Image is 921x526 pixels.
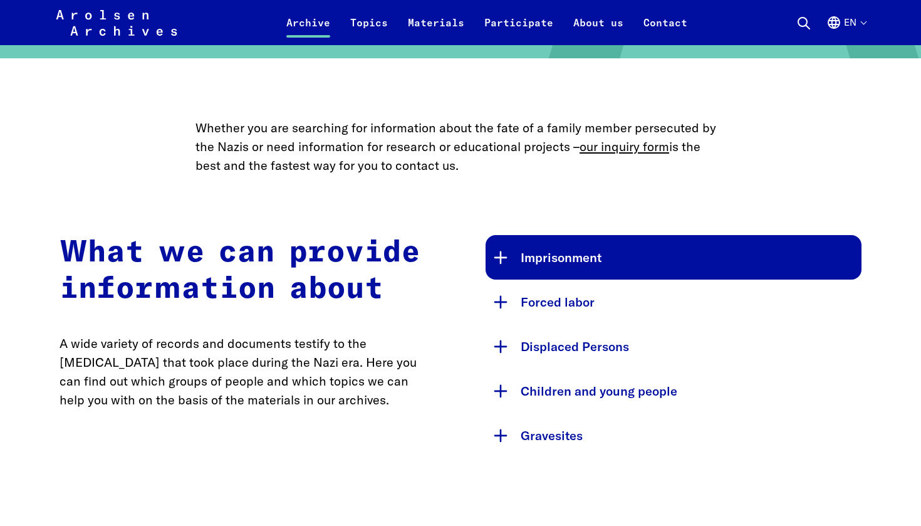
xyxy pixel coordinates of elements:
[340,15,398,45] a: Topics
[60,238,420,304] strong: What we can provide information about
[276,8,697,38] nav: Primary
[580,139,669,154] a: our inquiry form
[486,235,861,280] button: Imprisonment
[398,15,474,45] a: Materials
[826,15,866,45] button: English, language selection
[195,118,726,175] p: Whether you are searching for information about the fate of a family member persecuted by the Naz...
[276,15,340,45] a: Archive
[486,324,861,369] button: Displaced Persons
[486,369,861,413] button: Children and young people
[486,280,861,324] button: Forced labor
[60,334,435,409] p: A wide variety of records and documents testify to the [MEDICAL_DATA] that took place during the ...
[563,15,633,45] a: About us
[633,15,697,45] a: Contact
[486,413,861,458] button: Gravesites
[474,15,563,45] a: Participate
